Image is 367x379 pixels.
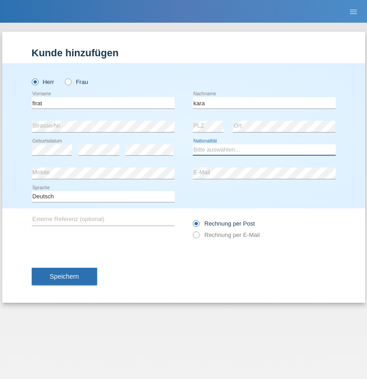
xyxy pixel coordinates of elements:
input: Herr [32,79,38,84]
i: menu [349,7,358,16]
label: Herr [32,79,54,85]
label: Rechnung per Post [193,220,255,227]
input: Rechnung per E-Mail [193,231,199,243]
span: Speichern [50,273,79,280]
a: menu [344,9,362,14]
button: Speichern [32,268,97,285]
h1: Kunde hinzufügen [32,47,336,59]
label: Rechnung per E-Mail [193,231,260,238]
label: Frau [65,79,88,85]
input: Frau [65,79,71,84]
input: Rechnung per Post [193,220,199,231]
